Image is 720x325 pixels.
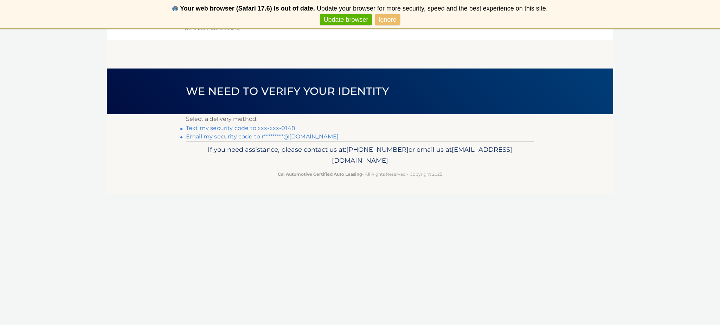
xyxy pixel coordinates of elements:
[186,85,389,98] span: We need to verify your identity
[191,144,529,167] p: If you need assistance, please contact us at: or email us at
[320,14,372,26] a: Update browser
[191,170,529,178] p: - All Rights Reserved - Copyright 2025
[346,145,409,154] span: [PHONE_NUMBER]
[186,125,295,131] a: Text my security code to xxx-xxx-0148
[375,14,400,26] a: Ignore
[186,114,534,124] p: Select a delivery method:
[180,5,315,12] b: Your web browser (Safari 17.6) is out of date.
[278,171,362,177] strong: Cal Automotive Certified Auto Leasing
[186,133,339,140] a: Email my security code to r*********@[DOMAIN_NAME]
[317,5,548,12] span: Update your browser for more security, speed and the best experience on this site.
